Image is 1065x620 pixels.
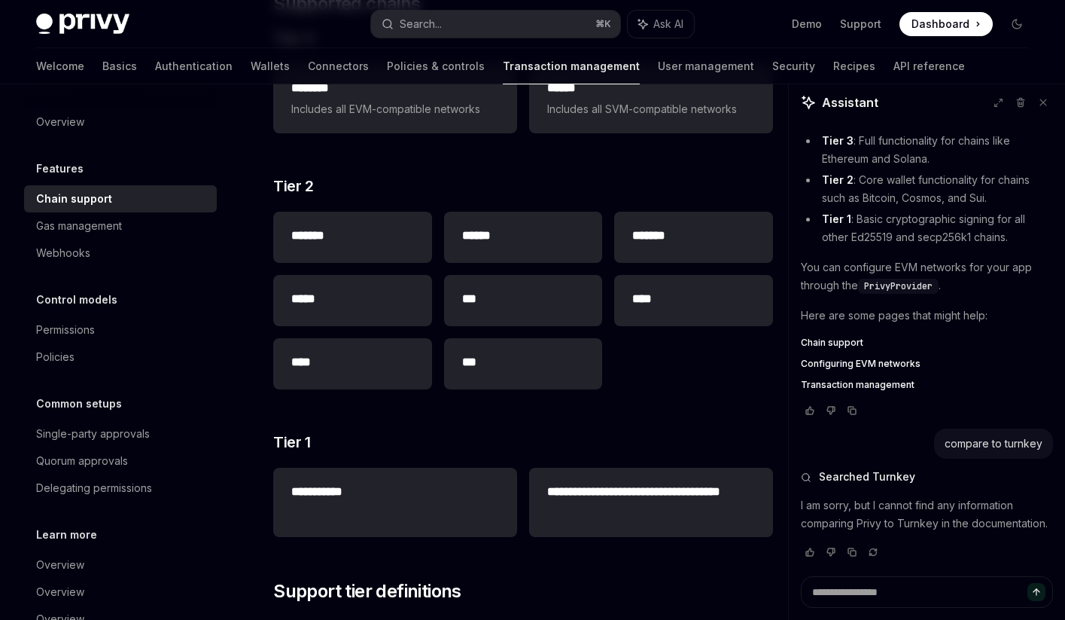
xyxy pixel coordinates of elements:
li: : Basic cryptographic signing for all other Ed25519 and secp256k1 chains. [801,210,1053,246]
a: User management [658,48,754,84]
a: Dashboard [899,12,993,36]
div: Policies [36,348,75,366]
div: Chain support [36,190,112,208]
span: Searched Turnkey [819,469,915,484]
a: Wallets [251,48,290,84]
a: Connectors [308,48,369,84]
li: : Core wallet functionality for chains such as Bitcoin, Cosmos, and Sui. [801,171,1053,207]
a: **** *Includes all SVM-compatible networks [529,64,773,133]
span: Includes all SVM-compatible networks [547,100,755,118]
button: Search...⌘K [371,11,620,38]
a: Delegating permissions [24,475,217,502]
a: Authentication [155,48,233,84]
div: Webhooks [36,244,90,262]
a: **** ***Includes all EVM-compatible networks [273,64,517,133]
a: Transaction management [801,379,1053,391]
a: Demo [792,17,822,32]
a: Overview [24,579,217,606]
div: Quorum approvals [36,452,128,470]
button: Toggle dark mode [1005,12,1029,36]
button: Searched Turnkey [801,469,1053,484]
span: Dashboard [911,17,969,32]
div: Overview [36,583,84,601]
span: Includes all EVM-compatible networks [291,100,499,118]
div: Delegating permissions [36,479,152,497]
div: Search... [400,15,442,33]
button: Ask AI [628,11,694,38]
a: Chain support [801,337,1053,349]
span: Configuring EVM networks [801,358,920,370]
a: Policies & controls [387,48,485,84]
li: : Full functionality for chains like Ethereum and Solana. [801,132,1053,168]
a: Support [840,17,881,32]
a: Gas management [24,212,217,240]
a: Overview [24,108,217,136]
h5: Control models [36,291,117,309]
h5: Learn more [36,526,97,544]
a: Configuring EVM networks [801,358,1053,370]
div: Single-party approvals [36,425,150,443]
a: Welcome [36,48,84,84]
div: Overview [36,556,84,574]
a: Security [772,48,815,84]
a: Single-party approvals [24,420,217,447]
a: Policies [24,344,217,371]
span: Support tier definitions [273,579,461,603]
a: Quorum approvals [24,447,217,475]
a: Transaction management [503,48,640,84]
span: ⌘ K [595,18,611,30]
a: Recipes [833,48,875,84]
a: Overview [24,551,217,579]
img: dark logo [36,14,129,35]
h5: Features [36,160,84,178]
p: I am sorry, but I cannot find any information comparing Privy to Turnkey in the documentation. [801,496,1053,533]
strong: Tier 3 [822,134,854,147]
strong: Tier 2 [822,173,854,186]
span: PrivyProvider [864,280,933,292]
a: API reference [893,48,965,84]
div: Gas management [36,217,122,235]
a: Webhooks [24,240,217,267]
span: Tier 1 [273,432,310,453]
span: Chain support [801,337,863,349]
strong: Tier 1 [822,212,851,225]
div: compare to turnkey [945,436,1042,451]
p: Here are some pages that might help: [801,307,1053,325]
a: Permissions [24,316,217,344]
button: Send message [1027,583,1045,601]
h5: Common setups [36,395,122,413]
span: Tier 2 [273,176,313,197]
span: Transaction management [801,379,914,391]
span: Ask AI [653,17,683,32]
div: Permissions [36,321,95,339]
p: You can configure EVM networks for your app through the . [801,258,1053,295]
a: Basics [102,48,137,84]
a: Chain support [24,185,217,212]
div: Overview [36,113,84,131]
span: Assistant [822,93,878,111]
